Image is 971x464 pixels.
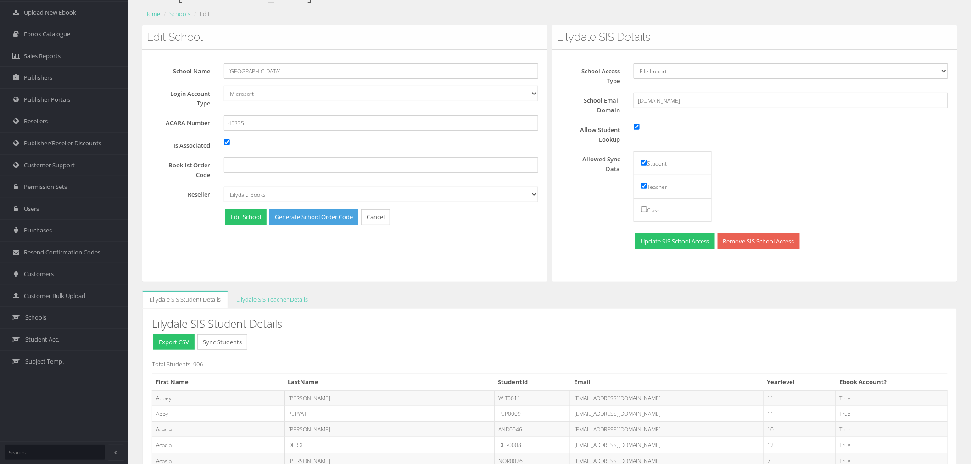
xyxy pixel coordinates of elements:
a: Remove SIS School Access [718,233,800,249]
span: Upload New Ebook [24,8,76,17]
a: Lilydale SIS Student Details [142,291,228,309]
span: Purchases [24,226,52,235]
td: PEPYAT [285,406,495,422]
a: Generate School Order Code [269,209,358,225]
li: Edit [192,9,210,19]
p: Total Students: 906 [152,359,948,369]
label: Is Associated [151,138,217,150]
a: Cancel [361,209,390,225]
span: Customers [24,270,54,278]
td: DER0008 [494,437,570,453]
th: StudentId [494,374,570,391]
td: [PERSON_NAME] [285,422,495,437]
span: Subject Temp. [25,357,64,366]
button: Sync Students [197,334,247,350]
span: Publishers [24,73,52,82]
li: Teacher [634,175,712,199]
td: True [836,422,947,437]
td: [EMAIL_ADDRESS][DOMAIN_NAME] [570,406,764,422]
label: ACARA Number [151,115,217,128]
button: Export CSV [153,334,195,350]
label: Allowed Sync Data [561,151,627,174]
a: Home [144,10,160,18]
th: Email [570,374,764,391]
th: LastName [285,374,495,391]
td: 11 [764,406,836,422]
span: Ebook Catalogue [24,30,70,39]
a: Lilydale SIS Teacher Details [229,291,315,309]
td: DERIX [285,437,495,453]
td: Abbey [152,391,285,406]
td: True [836,391,947,406]
th: Yearlevel [764,374,836,391]
h3: Lilydale SIS Details [557,31,953,43]
td: 11 [764,391,836,406]
li: Student [634,151,712,175]
span: Resend Confirmation Codes [24,248,100,257]
span: Customer Bulk Upload [24,292,85,300]
th: First Name [152,374,285,391]
td: AND0046 [494,422,570,437]
span: Publisher/Reseller Discounts [24,139,101,148]
span: Users [24,204,39,213]
td: PEP0009 [494,406,570,422]
td: [EMAIL_ADDRESS][DOMAIN_NAME] [570,391,764,406]
label: School Email Domain [561,93,627,115]
td: True [836,406,947,422]
span: Student Acc. [25,335,59,344]
label: School Access Type [561,63,627,86]
a: Schools [169,10,190,18]
td: Abby [152,406,285,422]
h3: Edit School [147,31,543,43]
label: Allow Student Lookup [561,122,627,144]
td: Acacia [152,422,285,437]
td: True [836,437,947,453]
label: Login Account Type [151,86,217,108]
input: Search... [5,445,105,460]
td: [EMAIL_ADDRESS][DOMAIN_NAME] [570,437,764,453]
th: Ebook Account? [836,374,947,391]
li: Class [634,198,712,222]
td: [PERSON_NAME] [285,391,495,406]
td: Acacia [152,437,285,453]
td: 10 [764,422,836,437]
label: Booklist Order Code [151,157,217,180]
button: Edit School [225,209,267,225]
span: Publisher Portals [24,95,70,104]
span: Schools [25,313,46,322]
td: 12 [764,437,836,453]
span: Customer Support [24,161,75,170]
span: Permission Sets [24,182,67,191]
td: WIT0011 [494,391,570,406]
button: Update SIS School Access [635,233,715,249]
label: School Name [151,63,217,76]
span: Resellers [24,117,48,126]
span: Sales Reports [24,52,61,61]
label: Reseller [151,187,217,199]
td: [EMAIL_ADDRESS][DOMAIN_NAME] [570,422,764,437]
h3: Lilydale SIS Student Details [152,318,948,330]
